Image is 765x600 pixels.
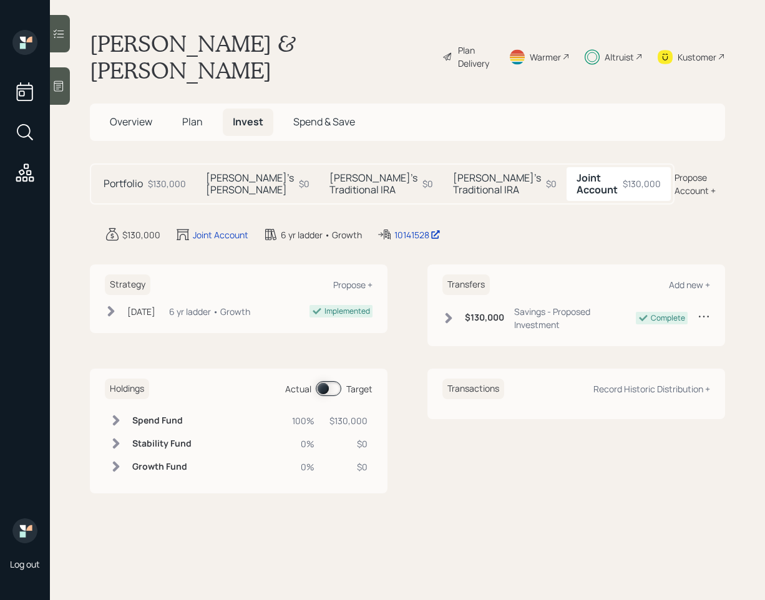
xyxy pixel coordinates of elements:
h6: Spend Fund [132,415,192,426]
div: Complete [651,312,685,324]
div: 0% [292,437,314,450]
div: Add new + [669,279,710,291]
div: 0% [292,460,314,473]
div: Kustomer [678,51,716,64]
div: Actual [285,382,311,395]
div: $0 [546,177,557,190]
div: Warmer [530,51,561,64]
h6: Holdings [105,379,149,399]
div: Propose Account + [675,171,725,197]
h5: [PERSON_NAME]'s [PERSON_NAME] [206,172,294,196]
div: Target [346,382,373,395]
div: $0 [329,460,368,473]
h5: [PERSON_NAME]'s Traditional IRA [453,172,541,196]
div: 10141528 [394,228,441,241]
div: 6 yr ladder • Growth [281,228,362,241]
div: Altruist [605,51,634,64]
h6: Transactions [442,379,504,399]
div: 6 yr ladder • Growth [169,305,250,318]
div: $130,000 [148,177,186,190]
h6: $130,000 [465,312,504,323]
div: Log out [10,558,40,570]
div: $130,000 [329,414,368,427]
div: Plan Delivery [458,44,494,70]
div: $130,000 [623,177,661,190]
h6: Strategy [105,274,150,295]
div: Joint Account [193,228,248,241]
img: retirable_logo.png [12,518,37,543]
h6: Transfers [442,274,490,295]
div: [DATE] [127,305,155,318]
span: Overview [110,115,152,128]
div: Implemented [324,306,370,317]
div: $0 [422,177,433,190]
div: $0 [329,437,368,450]
span: Spend & Save [293,115,355,128]
h6: Growth Fund [132,462,192,472]
div: Savings - Proposed Investment [514,305,636,331]
h5: Joint Account [577,172,618,196]
span: Plan [182,115,203,128]
div: $0 [299,177,309,190]
h6: Stability Fund [132,438,192,449]
div: Record Historic Distribution + [593,383,710,395]
h5: Portfolio [104,178,143,190]
div: $130,000 [122,228,160,241]
h1: [PERSON_NAME] & [PERSON_NAME] [90,30,432,84]
span: Invest [233,115,263,128]
div: Propose + [333,279,373,291]
div: 100% [292,414,314,427]
h5: [PERSON_NAME]'s Traditional IRA [329,172,417,196]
